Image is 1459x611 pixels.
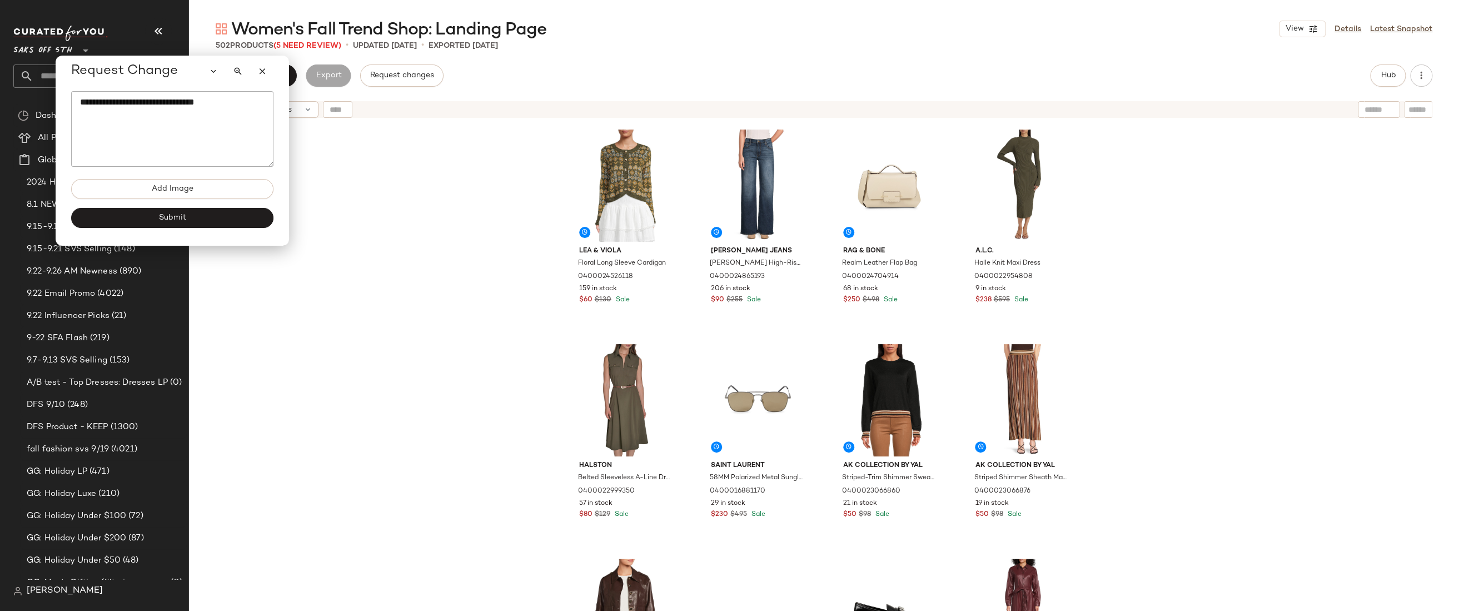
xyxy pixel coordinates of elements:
span: [PERSON_NAME] High-Rise Wide-Leg Jeans [710,259,804,269]
span: $80 [579,510,592,520]
span: Sale [614,296,630,304]
span: $230 [711,510,728,520]
span: Request changes [370,71,434,80]
span: GG: Holiday Under $100 [27,510,126,523]
span: 0400023066860 [842,486,900,496]
span: Sale [1005,511,1021,518]
span: (87) [126,532,144,545]
span: Striped Shimmer Sheath Maxi Shirt [974,473,1068,483]
button: View [1279,21,1326,37]
img: 0400024704914_GREIGE [834,130,946,242]
span: Realm Leather Flap Bag [842,259,917,269]
span: (890) [117,265,142,278]
span: $495 [730,510,747,520]
button: Request changes [360,64,444,87]
span: $238 [975,295,991,305]
span: DFS 9/10 [27,399,65,411]
span: Sale [745,296,761,304]
span: (471) [87,465,109,478]
span: $60 [579,295,592,305]
span: Halle Knit Maxi Dress [974,259,1040,269]
img: 0400024526118_OLIVE [570,130,682,242]
span: • [346,39,348,52]
span: Lea & Viola [579,246,673,256]
span: 2024 Holiday GG Best Sellers [27,176,147,189]
span: $250 [843,295,860,305]
span: AK collection by yal [975,461,1069,471]
span: (5 Need Review) [273,42,341,50]
span: 8.1 NEW DFS -KEEP [27,198,108,211]
span: [PERSON_NAME] [27,584,103,598]
span: 9.22 Email Promo [27,287,95,300]
span: rag & bone [843,246,937,256]
div: Products [216,40,341,52]
span: 159 in stock [579,284,617,294]
span: (0) [168,376,182,389]
span: View [1285,24,1304,33]
span: Global Clipboards [38,154,111,167]
span: $130 [595,295,611,305]
span: Floral Long Sleeve Cardigan [578,259,666,269]
span: Sale [613,511,629,518]
span: 9 in stock [975,284,1005,294]
span: 0400016881170 [710,486,765,496]
img: svg%3e [216,23,227,34]
span: GG: Holiday Under $200 [27,532,126,545]
span: (72) [126,510,143,523]
span: 9.15-9.21 SVS Selling [27,243,112,256]
img: 0400023066876_MULTI [966,344,1078,456]
span: (153) [107,354,130,367]
span: Sale [749,511,765,518]
span: (21) [109,310,127,322]
span: GG: Holiday Under $50 [27,554,121,567]
span: Dashboard [36,110,79,122]
span: 0400024865193 [710,272,765,282]
span: $50 [843,510,857,520]
span: (4022) [95,287,123,300]
p: updated [DATE] [353,40,417,52]
img: 0400024865193_WOOLF [702,130,814,242]
span: 19 in stock [975,499,1008,509]
span: Sale [873,511,889,518]
span: AK collection by yal [843,461,937,471]
button: Hub [1370,64,1406,87]
span: $255 [726,295,743,305]
span: 0400022999350 [578,486,635,496]
span: (0) [168,577,182,589]
span: 9.22-9.26 AM Newness [27,265,117,278]
span: 9.7-9.13 SVS Selling [27,354,107,367]
img: 0400022954808_DARKSAGE [966,130,1078,242]
span: 0400024526118 [578,272,633,282]
span: 57 in stock [579,499,613,509]
span: 9.15-9.19 AM Newness [27,221,118,234]
span: 0400024704914 [842,272,899,282]
span: $129 [595,510,610,520]
span: 29 in stock [711,499,745,509]
span: $595 [993,295,1009,305]
img: svg%3e [18,110,29,121]
span: (219) [88,332,109,345]
a: Latest Snapshot [1370,23,1432,35]
img: svg%3e [13,587,22,595]
span: 68 in stock [843,284,878,294]
span: Women's Fall Trend Shop: Landing Page [231,19,546,41]
img: cfy_white_logo.C9jOOHJF.svg [13,26,108,41]
span: Saint Laurent [711,461,805,471]
span: A.l.c. [975,246,1069,256]
span: $98 [859,510,871,520]
span: All Products [38,132,87,145]
span: Hub [1380,71,1396,80]
img: 0400022999350_SAGE [570,344,682,456]
span: 21 in stock [843,499,877,509]
span: (48) [121,554,139,567]
span: (210) [96,488,119,500]
span: 206 in stock [711,284,750,294]
span: DFS Product - KEEP [27,421,108,434]
span: Saks OFF 5TH [13,38,72,58]
span: 9.22 Influencer Picks [27,310,109,322]
span: Striped-Trim Shimmer Sweater [842,473,936,483]
a: Details [1334,23,1361,35]
span: • [421,39,424,52]
span: (248) [65,399,88,411]
span: $98 [990,510,1003,520]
